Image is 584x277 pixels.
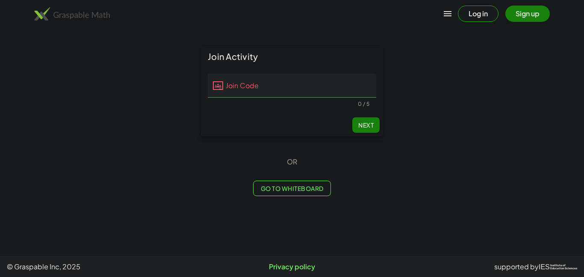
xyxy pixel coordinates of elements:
[539,263,550,271] span: IES
[358,121,374,129] span: Next
[7,262,197,272] span: © Graspable Inc, 2025
[458,6,498,22] button: Log in
[358,101,369,107] div: 0 / 5
[352,117,380,133] button: Next
[505,6,550,22] button: Sign up
[494,262,539,272] span: supported by
[253,181,330,196] button: Go to Whiteboard
[197,262,387,272] a: Privacy policy
[260,185,323,192] span: Go to Whiteboard
[550,264,577,270] span: Institute of Education Sciences
[287,157,297,167] span: OR
[539,262,577,272] a: IESInstitute ofEducation Sciences
[201,46,383,67] div: Join Activity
